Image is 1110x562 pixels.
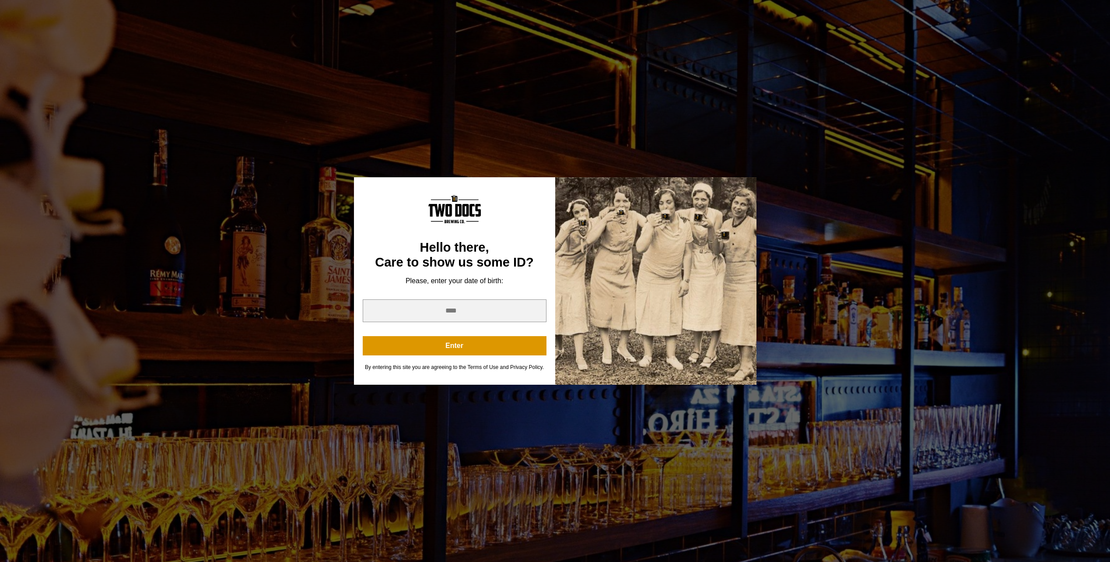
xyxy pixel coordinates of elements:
div: Please, enter your date of birth: [363,277,546,285]
div: By entering this site you are agreeing to the Terms of Use and Privacy Policy. [363,364,546,371]
input: year [363,299,546,322]
div: Hello there, Care to show us some ID? [363,240,546,270]
button: Enter [363,336,546,355]
img: Content Logo [428,195,481,223]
